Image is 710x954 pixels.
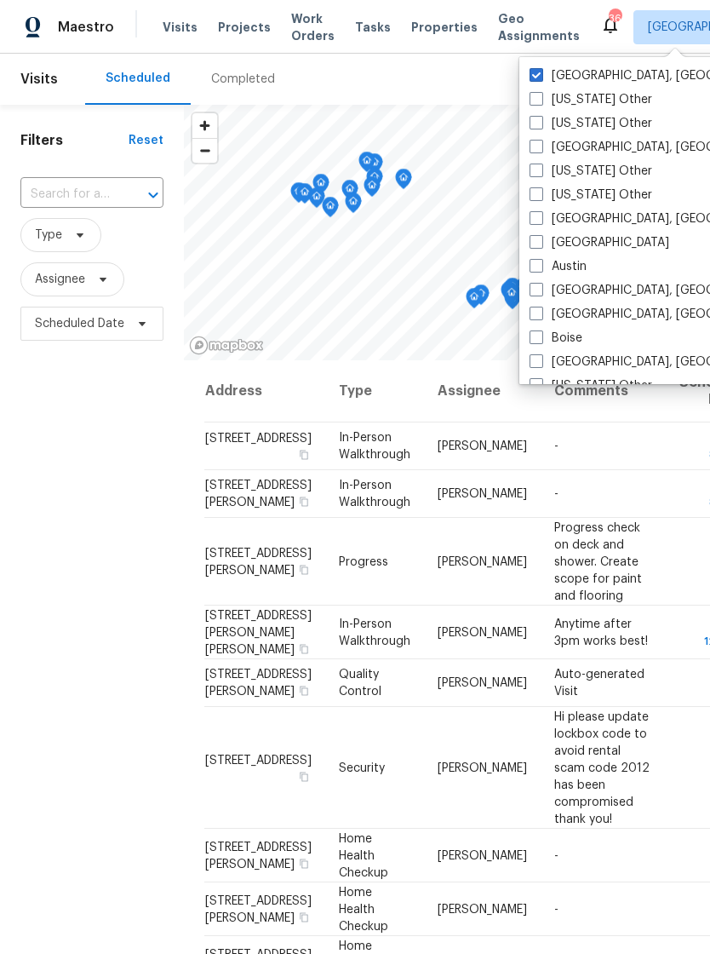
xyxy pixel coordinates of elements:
span: Home Health Checkup [339,832,388,878]
div: Scheduled [106,70,170,87]
span: Auto-generated Visit [554,669,644,698]
div: Map marker [472,284,490,311]
span: - [554,903,558,915]
label: [US_STATE] Other [530,187,652,204]
h1: Filters [20,132,129,149]
span: Type [35,227,62,244]
span: In-Person Walkthrough [339,480,410,509]
div: Map marker [503,284,520,310]
div: Map marker [296,183,313,210]
span: Projects [218,19,271,36]
th: Assignee [424,360,541,422]
span: Geo Assignments [498,10,580,44]
span: [STREET_ADDRESS][PERSON_NAME] [205,480,312,509]
span: Visits [20,60,58,98]
span: Quality Control [339,669,381,698]
div: Map marker [466,288,483,314]
div: Reset [129,132,163,149]
button: Copy Address [296,768,312,784]
a: Mapbox homepage [189,336,264,355]
button: Copy Address [296,447,312,463]
span: [STREET_ADDRESS][PERSON_NAME] [205,547,312,576]
span: In-Person Walkthrough [339,618,410,647]
span: [PERSON_NAME] [438,488,527,500]
th: Comments [541,360,666,422]
button: Zoom out [192,138,217,163]
canvas: Map [184,105,638,360]
span: Tasks [355,21,391,33]
label: [US_STATE] Other [530,377,652,394]
div: 36 [609,10,621,27]
button: Copy Address [296,683,312,698]
label: [GEOGRAPHIC_DATA] [530,234,669,251]
span: Work Orders [291,10,335,44]
span: Visits [163,19,198,36]
div: Map marker [322,197,339,223]
label: [US_STATE] Other [530,91,652,108]
span: Assignee [35,271,85,288]
div: Map marker [308,187,325,214]
span: [PERSON_NAME] [438,849,527,861]
span: Zoom out [192,139,217,163]
span: [PERSON_NAME] [438,903,527,915]
button: Copy Address [296,494,312,509]
label: [US_STATE] Other [530,115,652,132]
div: Map marker [515,278,532,304]
span: [STREET_ADDRESS] [205,433,312,445]
th: Type [325,360,424,422]
div: Map marker [290,182,307,209]
input: Search for an address... [20,181,116,208]
button: Copy Address [296,855,312,871]
div: Map marker [312,174,329,200]
span: Hi please update lockbox code to avoid rental scam code 2012 has been compromised thank you! [554,710,650,825]
div: Map marker [504,278,521,304]
span: - [554,488,558,500]
button: Copy Address [296,561,312,577]
span: In-Person Walkthrough [339,432,410,461]
span: Security [339,761,385,773]
span: - [554,849,558,861]
label: Austin [530,258,587,275]
span: Anytime after 3pm works best! [554,618,648,647]
button: Open [141,183,165,207]
span: [STREET_ADDRESS][PERSON_NAME] [205,669,312,698]
span: [STREET_ADDRESS][PERSON_NAME][PERSON_NAME] [205,609,312,655]
div: Map marker [395,169,412,195]
span: [PERSON_NAME] [438,440,527,452]
th: Address [204,360,325,422]
span: Progress [339,555,388,567]
span: Home Health Checkup [339,886,388,932]
div: Map marker [341,180,358,206]
span: [PERSON_NAME] [438,626,527,638]
div: Map marker [358,152,375,178]
div: Map marker [364,176,381,203]
span: [PERSON_NAME] [438,555,527,567]
div: Map marker [501,281,518,307]
label: [US_STATE] Other [530,163,652,180]
div: Completed [211,71,275,88]
label: Boise [530,330,582,347]
span: Maestro [58,19,114,36]
span: [STREET_ADDRESS][PERSON_NAME] [205,894,312,923]
span: Properties [411,19,478,36]
button: Copy Address [296,909,312,924]
span: Progress check on deck and shower. Create scope for paint and flooring [554,521,642,601]
span: [PERSON_NAME] [438,677,527,689]
button: Copy Address [296,641,312,656]
span: Scheduled Date [35,315,124,332]
span: [STREET_ADDRESS][PERSON_NAME] [205,841,312,870]
span: [PERSON_NAME] [438,761,527,773]
button: Zoom in [192,113,217,138]
div: Map marker [345,193,362,219]
span: - [554,440,558,452]
span: [STREET_ADDRESS] [205,754,312,766]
